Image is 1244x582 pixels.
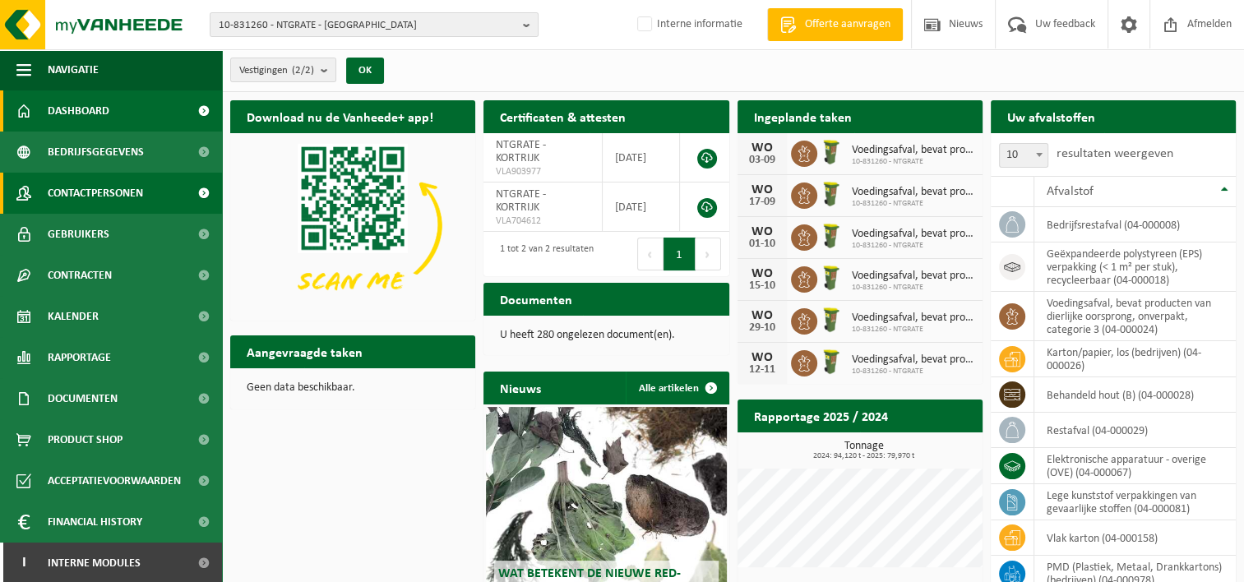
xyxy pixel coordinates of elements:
[1034,207,1236,242] td: bedrijfsrestafval (04-000008)
[746,309,779,322] div: WO
[48,255,112,296] span: Contracten
[1034,341,1236,377] td: karton/papier, los (bedrijven) (04-000026)
[496,165,589,178] span: VLA903977
[496,139,546,164] span: NTGRATE - KORTRIJK
[696,238,721,270] button: Next
[1034,292,1236,341] td: voedingsafval, bevat producten van dierlijke oorsprong, onverpakt, categorie 3 (04-000024)
[991,100,1112,132] h2: Uw afvalstoffen
[48,90,109,132] span: Dashboard
[483,372,557,404] h2: Nieuws
[746,351,779,364] div: WO
[230,133,475,317] img: Download de VHEPlus App
[852,312,974,325] span: Voedingsafval, bevat producten van dierlijke oorsprong, onverpakt, categorie 3
[852,325,974,335] span: 10-831260 - NTGRATE
[48,378,118,419] span: Documenten
[999,143,1048,168] span: 10
[852,186,974,199] span: Voedingsafval, bevat producten van dierlijke oorsprong, onverpakt, categorie 3
[346,58,384,84] button: OK
[738,400,904,432] h2: Rapportage 2025 / 2024
[746,141,779,155] div: WO
[603,182,681,232] td: [DATE]
[817,138,845,166] img: WB-0060-HPE-GN-50
[746,267,779,280] div: WO
[292,65,314,76] count: (2/2)
[860,432,981,464] a: Bekijk rapportage
[852,353,974,367] span: Voedingsafval, bevat producten van dierlijke oorsprong, onverpakt, categorie 3
[746,238,779,250] div: 01-10
[230,100,450,132] h2: Download nu de Vanheede+ app!
[48,460,181,501] span: Acceptatievoorwaarden
[210,12,539,37] button: 10-831260 - NTGRATE - [GEOGRAPHIC_DATA]
[230,58,336,82] button: Vestigingen(2/2)
[1034,484,1236,520] td: lege kunststof verpakkingen van gevaarlijke stoffen (04-000081)
[817,222,845,250] img: WB-0060-HPE-GN-50
[48,501,142,543] span: Financial History
[746,183,779,196] div: WO
[483,100,642,132] h2: Certificaten & attesten
[852,367,974,376] span: 10-831260 - NTGRATE
[1034,377,1236,413] td: behandeld hout (B) (04-000028)
[48,173,143,214] span: Contactpersonen
[230,335,379,367] h2: Aangevraagde taken
[1034,242,1236,292] td: geëxpandeerde polystyreen (EPS) verpakking (< 1 m² per stuk), recycleerbaar (04-000018)
[746,225,779,238] div: WO
[801,16,895,33] span: Offerte aanvragen
[219,13,516,38] span: 10-831260 - NTGRATE - [GEOGRAPHIC_DATA]
[852,270,974,283] span: Voedingsafval, bevat producten van dierlijke oorsprong, onverpakt, categorie 3
[48,419,123,460] span: Product Shop
[664,238,696,270] button: 1
[500,330,712,341] p: U heeft 280 ongelezen document(en).
[746,441,983,460] h3: Tonnage
[852,157,974,167] span: 10-831260 - NTGRATE
[746,196,779,208] div: 17-09
[746,364,779,376] div: 12-11
[496,188,546,214] span: NTGRATE - KORTRIJK
[738,100,868,132] h2: Ingeplande taken
[1047,185,1094,198] span: Afvalstof
[852,228,974,241] span: Voedingsafval, bevat producten van dierlijke oorsprong, onverpakt, categorie 3
[492,236,594,272] div: 1 tot 2 van 2 resultaten
[496,215,589,228] span: VLA704612
[852,199,974,209] span: 10-831260 - NTGRATE
[746,452,983,460] span: 2024: 94,120 t - 2025: 79,970 t
[48,49,99,90] span: Navigatie
[1034,448,1236,484] td: elektronische apparatuur - overige (OVE) (04-000067)
[767,8,903,41] a: Offerte aanvragen
[817,180,845,208] img: WB-0060-HPE-GN-50
[239,58,314,83] span: Vestigingen
[603,133,681,182] td: [DATE]
[483,283,589,315] h2: Documenten
[48,296,99,337] span: Kalender
[746,280,779,292] div: 15-10
[1000,144,1047,167] span: 10
[48,214,109,255] span: Gebruikers
[1034,413,1236,448] td: restafval (04-000029)
[852,144,974,157] span: Voedingsafval, bevat producten van dierlijke oorsprong, onverpakt, categorie 3
[852,283,974,293] span: 10-831260 - NTGRATE
[247,382,459,394] p: Geen data beschikbaar.
[852,241,974,251] span: 10-831260 - NTGRATE
[817,264,845,292] img: WB-0060-HPE-GN-50
[1057,147,1173,160] label: resultaten weergeven
[48,132,144,173] span: Bedrijfsgegevens
[1034,520,1236,556] td: vlak karton (04-000158)
[817,348,845,376] img: WB-0060-HPE-GN-50
[634,12,742,37] label: Interne informatie
[817,306,845,334] img: WB-0060-HPE-GN-50
[637,238,664,270] button: Previous
[48,337,111,378] span: Rapportage
[746,322,779,334] div: 29-10
[626,372,728,404] a: Alle artikelen
[746,155,779,166] div: 03-09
